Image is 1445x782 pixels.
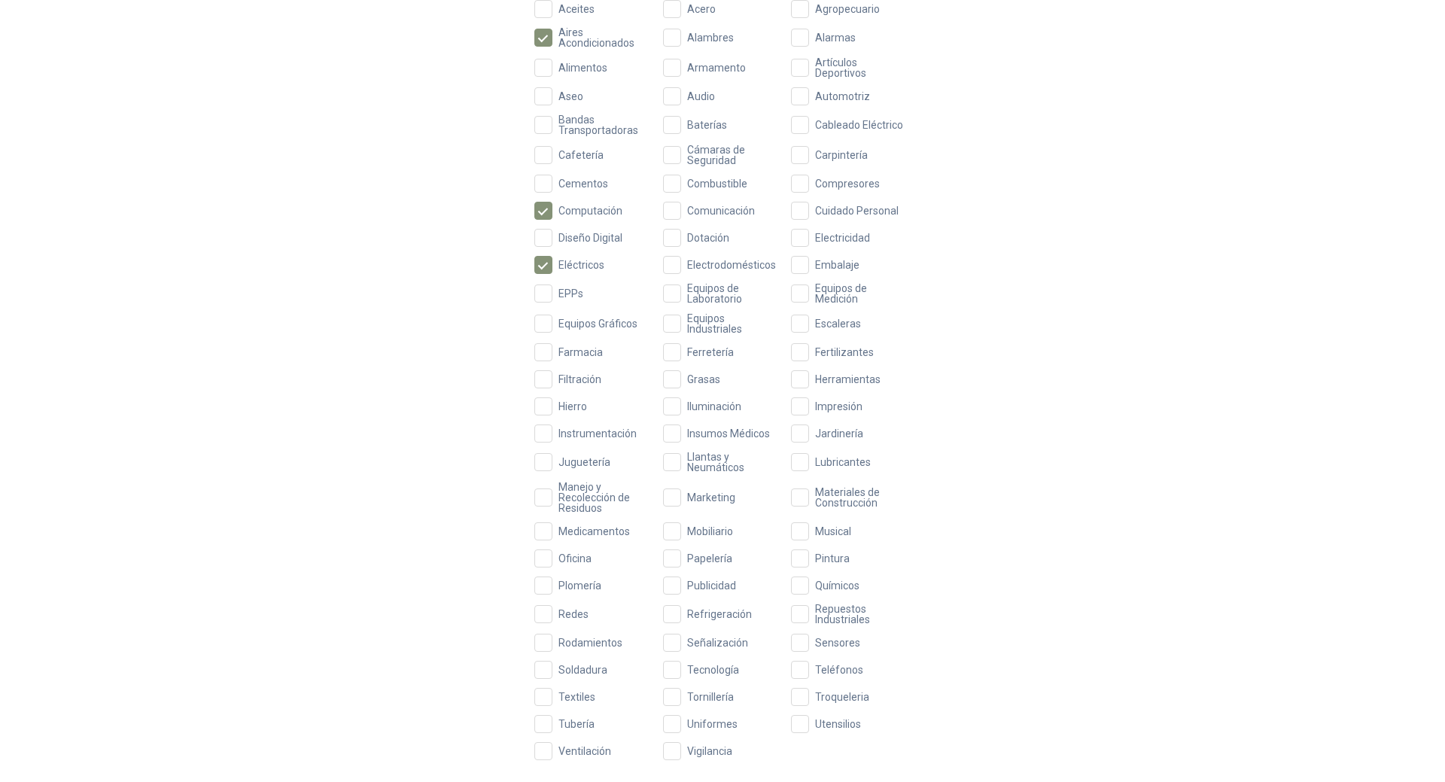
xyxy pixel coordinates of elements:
[809,260,865,270] span: Embalaje
[809,347,880,358] span: Fertilizantes
[809,457,877,467] span: Lubricantes
[552,665,613,675] span: Soldadura
[681,205,761,216] span: Comunicación
[552,692,601,702] span: Textiles
[552,4,601,14] span: Aceites
[681,401,747,412] span: Iluminación
[809,120,909,130] span: Cableado Eléctrico
[681,145,783,166] span: Cámaras de Seguridad
[809,205,905,216] span: Cuidado Personal
[809,553,856,564] span: Pintura
[809,526,857,537] span: Musical
[809,665,869,675] span: Teléfonos
[809,637,866,648] span: Sensores
[552,347,609,358] span: Farmacia
[681,492,741,503] span: Marketing
[552,374,607,385] span: Filtración
[552,91,589,102] span: Aseo
[552,205,628,216] span: Computación
[809,318,867,329] span: Escaleras
[809,150,874,160] span: Carpintería
[809,233,876,243] span: Electricidad
[681,313,783,334] span: Equipos Industriales
[681,62,752,73] span: Armamento
[809,692,875,702] span: Troqueleria
[552,401,593,412] span: Hierro
[552,178,614,189] span: Cementos
[681,692,740,702] span: Tornillería
[681,4,722,14] span: Acero
[681,428,776,439] span: Insumos Médicos
[552,318,643,329] span: Equipos Gráficos
[681,233,735,243] span: Dotación
[809,57,911,78] span: Artículos Deportivos
[681,553,738,564] span: Papelería
[681,580,742,591] span: Publicidad
[552,457,616,467] span: Juguetería
[552,526,636,537] span: Medicamentos
[809,32,862,43] span: Alarmas
[681,719,744,729] span: Uniformes
[681,526,739,537] span: Mobiliario
[681,32,740,43] span: Alambres
[552,288,589,299] span: EPPs
[809,283,911,304] span: Equipos de Medición
[552,428,643,439] span: Instrumentación
[552,260,610,270] span: Eléctricos
[552,482,654,513] span: Manejo y Recolección de Residuos
[809,374,887,385] span: Herramientas
[552,553,598,564] span: Oficina
[552,150,610,160] span: Cafetería
[552,637,628,648] span: Rodamientos
[681,347,740,358] span: Ferretería
[809,487,911,508] span: Materiales de Construcción
[552,233,628,243] span: Diseño Digital
[681,637,754,648] span: Señalización
[809,428,869,439] span: Jardinería
[809,91,876,102] span: Automotriz
[681,609,758,619] span: Refrigeración
[681,665,745,675] span: Tecnología
[552,719,601,729] span: Tubería
[552,746,617,756] span: Ventilación
[809,719,867,729] span: Utensilios
[681,260,782,270] span: Electrodomésticos
[552,580,607,591] span: Plomería
[681,91,721,102] span: Audio
[809,580,865,591] span: Químicos
[552,27,654,48] span: Aires Acondicionados
[681,283,783,304] span: Equipos de Laboratorio
[552,114,654,135] span: Bandas Transportadoras
[552,609,595,619] span: Redes
[809,604,911,625] span: Repuestos Industriales
[552,62,613,73] span: Alimentos
[809,178,886,189] span: Compresores
[809,4,886,14] span: Agropecuario
[681,452,783,473] span: Llantas y Neumáticos
[681,746,738,756] span: Vigilancia
[809,401,869,412] span: Impresión
[681,120,733,130] span: Baterías
[681,178,753,189] span: Combustible
[681,374,726,385] span: Grasas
